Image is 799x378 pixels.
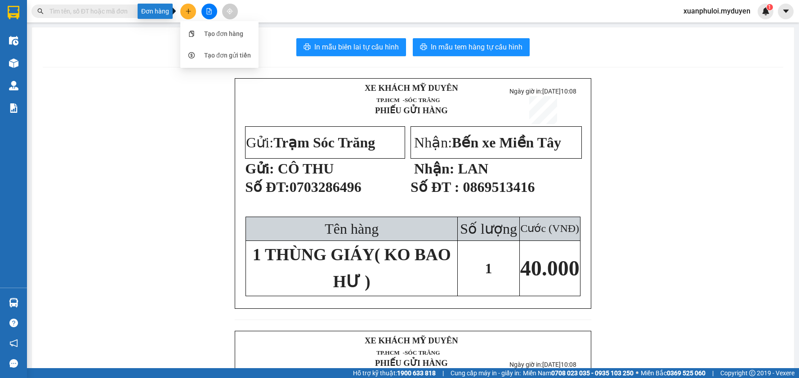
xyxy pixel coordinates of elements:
button: printerIn mẫu tem hàng tự cấu hình [413,38,530,56]
span: In mẫu tem hàng tự cấu hình [431,41,522,53]
strong: PHIẾU GỬI HÀNG [375,106,448,115]
strong: XE KHÁCH MỸ DUYÊN [365,336,458,345]
span: Tên hàng [325,221,379,237]
span: [DATE] [542,88,576,95]
span: LAN [458,160,488,177]
span: file-add [206,8,212,14]
span: 1 THÙNG GIÁY( KO BAO HƯ ) [253,245,451,291]
button: caret-down [778,4,794,19]
strong: PHIẾU GỬI HÀNG [375,358,448,368]
span: Số ĐT: [245,179,290,195]
span: Miền Nam [523,368,634,378]
input: Tìm tên, số ĐT hoặc mã đơn [49,6,156,16]
span: caret-down [782,7,790,15]
span: Cước (VNĐ) [520,222,579,234]
sup: 1 [767,4,773,10]
strong: 0369 525 060 [667,369,705,377]
span: message [9,359,18,368]
img: icon-new-feature [762,7,770,15]
span: In mẫu biên lai tự cấu hình [314,41,399,53]
img: warehouse-icon [9,36,18,45]
button: file-add [201,4,217,19]
span: 0703286496 [290,179,362,195]
span: xuanphuloi.myduyen [676,5,758,17]
span: 1 [485,260,492,276]
span: 10:08 [561,88,576,95]
span: CÔ THU [278,160,334,177]
span: notification [9,339,18,347]
img: warehouse-icon [9,298,18,307]
strong: 1900 633 818 [397,369,436,377]
span: question-circle [9,319,18,327]
img: warehouse-icon [9,58,18,68]
span: TP.HCM -SÓC TRĂNG [376,349,440,356]
strong: Nhận: [414,160,454,177]
img: solution-icon [9,103,18,113]
span: Hỗ trợ kỹ thuật: [353,368,436,378]
span: aim [227,8,233,14]
span: Bến xe Miền Tây [452,134,561,151]
span: 0869513416 [463,179,535,195]
span: printer [420,43,427,52]
strong: 0708 023 035 - 0935 103 250 [551,369,634,377]
span: Cung cấp máy in - giấy in: [451,368,521,378]
button: aim [222,4,238,19]
div: Đơn hàng [138,4,173,19]
span: Miền Bắc [641,368,705,378]
span: ⚪️ [636,371,638,375]
strong: Số ĐT : [411,179,459,195]
button: plus [180,4,196,19]
strong: Gửi: [245,160,274,177]
span: 10:08 [561,361,576,368]
img: logo-vxr [8,6,19,19]
p: Ngày giờ in: [503,361,583,368]
span: printer [304,43,311,52]
span: search [37,8,44,14]
strong: XE KHÁCH MỸ DUYÊN [365,83,458,93]
span: copyright [749,370,755,376]
span: | [712,368,714,378]
span: TP.HCM -SÓC TRĂNG [376,97,440,103]
p: Ngày giờ in: [503,88,583,95]
img: warehouse-icon [9,81,18,90]
span: plus [185,8,192,14]
span: | [442,368,444,378]
button: printerIn mẫu biên lai tự cấu hình [296,38,406,56]
span: Nhận: [414,134,561,151]
span: Số lượng [460,221,517,237]
span: Trạm Sóc Trăng [273,134,375,151]
span: 1 [768,4,771,10]
span: 40.000 [520,256,580,280]
span: [DATE] [542,361,576,368]
span: Gửi: [246,134,375,151]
